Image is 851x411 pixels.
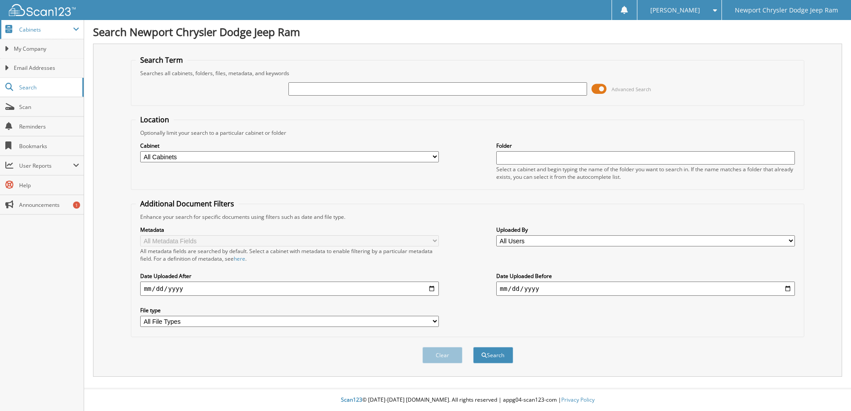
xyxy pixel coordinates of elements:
[19,162,73,169] span: User Reports
[140,282,439,296] input: start
[650,8,700,13] span: [PERSON_NAME]
[84,389,851,411] div: © [DATE]-[DATE] [DOMAIN_NAME]. All rights reserved | appg04-scan123-com |
[473,347,513,363] button: Search
[19,103,79,111] span: Scan
[612,86,651,93] span: Advanced Search
[496,226,795,234] label: Uploaded By
[140,247,439,262] div: All metadata fields are searched by default. Select a cabinet with metadata to enable filtering b...
[136,115,174,125] legend: Location
[19,26,73,33] span: Cabinets
[735,8,838,13] span: Newport Chrysler Dodge Jeep Ram
[136,199,239,209] legend: Additional Document Filters
[19,123,79,130] span: Reminders
[136,213,799,221] div: Enhance your search for specific documents using filters such as date and file type.
[234,255,245,262] a: here
[9,4,76,16] img: scan123-logo-white.svg
[19,181,79,189] span: Help
[14,45,79,53] span: My Company
[136,69,799,77] div: Searches all cabinets, folders, files, metadata, and keywords
[140,306,439,314] label: File type
[140,272,439,280] label: Date Uploaded After
[136,129,799,137] div: Optionally limit your search to a particular cabinet or folder
[496,272,795,280] label: Date Uploaded Before
[496,142,795,149] label: Folder
[19,84,78,91] span: Search
[341,396,362,403] span: Scan123
[140,142,439,149] label: Cabinet
[19,201,79,209] span: Announcements
[19,142,79,150] span: Bookmarks
[561,396,595,403] a: Privacy Policy
[136,55,187,65] legend: Search Term
[496,165,795,181] div: Select a cabinet and begin typing the name of the folder you want to search in. If the name match...
[14,64,79,72] span: Email Addresses
[422,347,462,363] button: Clear
[496,282,795,296] input: end
[140,226,439,234] label: Metadata
[93,24,842,39] h1: Search Newport Chrysler Dodge Jeep Ram
[73,201,80,209] div: 1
